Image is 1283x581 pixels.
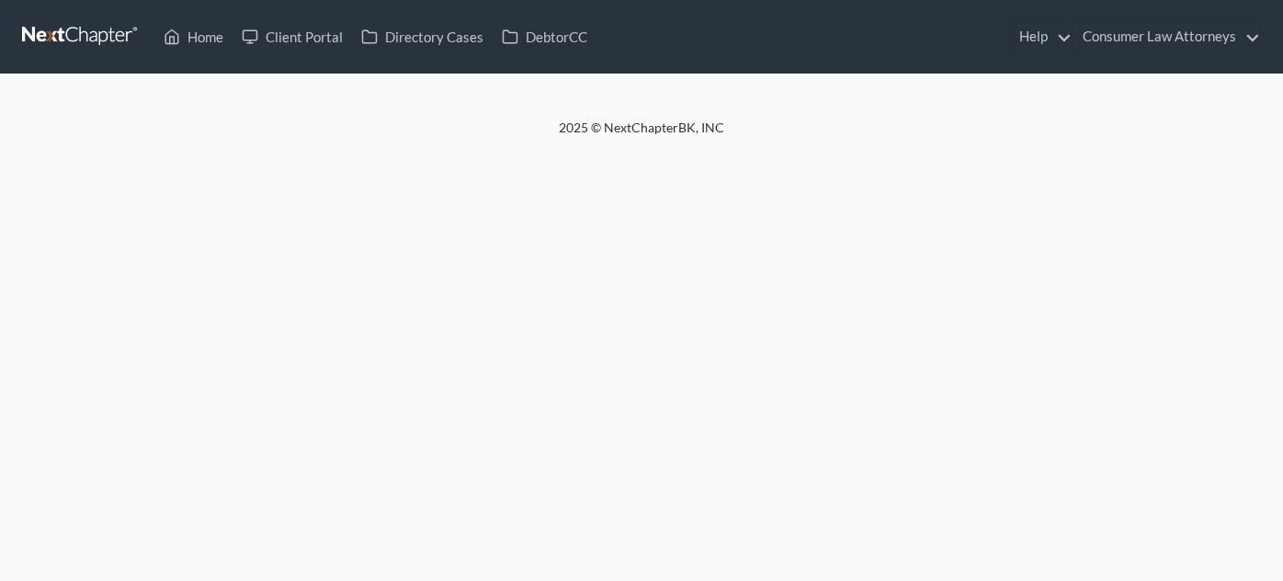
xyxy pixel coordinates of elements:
a: Help [1010,20,1072,53]
a: Consumer Law Attorneys [1073,20,1260,53]
div: 2025 © NextChapterBK, INC [118,119,1165,152]
a: Directory Cases [352,20,493,53]
a: DebtorCC [493,20,596,53]
a: Home [154,20,233,53]
a: Client Portal [233,20,352,53]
